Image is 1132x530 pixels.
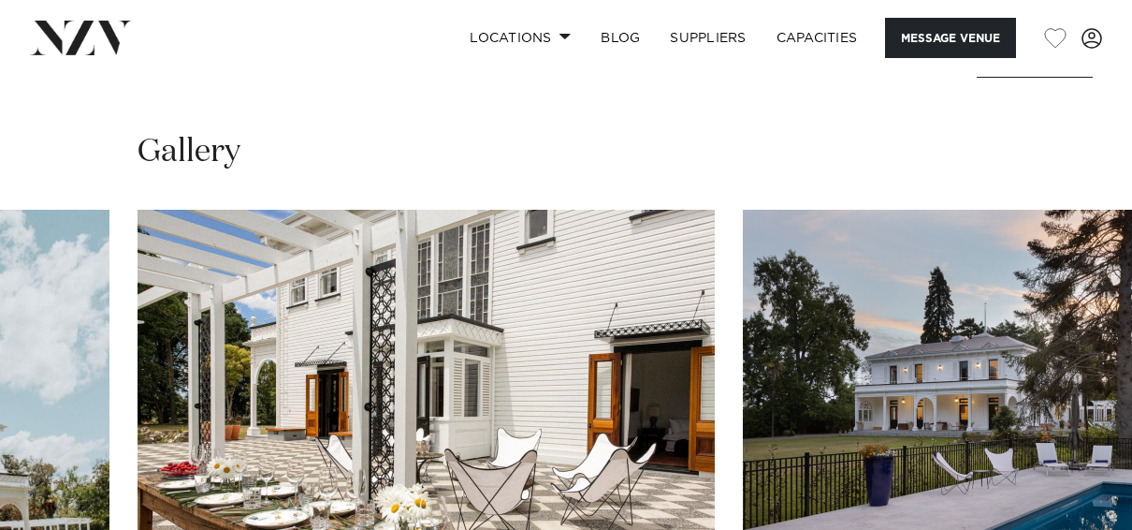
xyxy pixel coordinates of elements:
[138,131,240,173] h2: Gallery
[655,18,761,58] a: SUPPLIERS
[586,18,655,58] a: BLOG
[455,18,586,58] a: Locations
[30,21,132,54] img: nzv-logo.png
[762,18,873,58] a: Capacities
[885,18,1016,58] button: Message Venue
